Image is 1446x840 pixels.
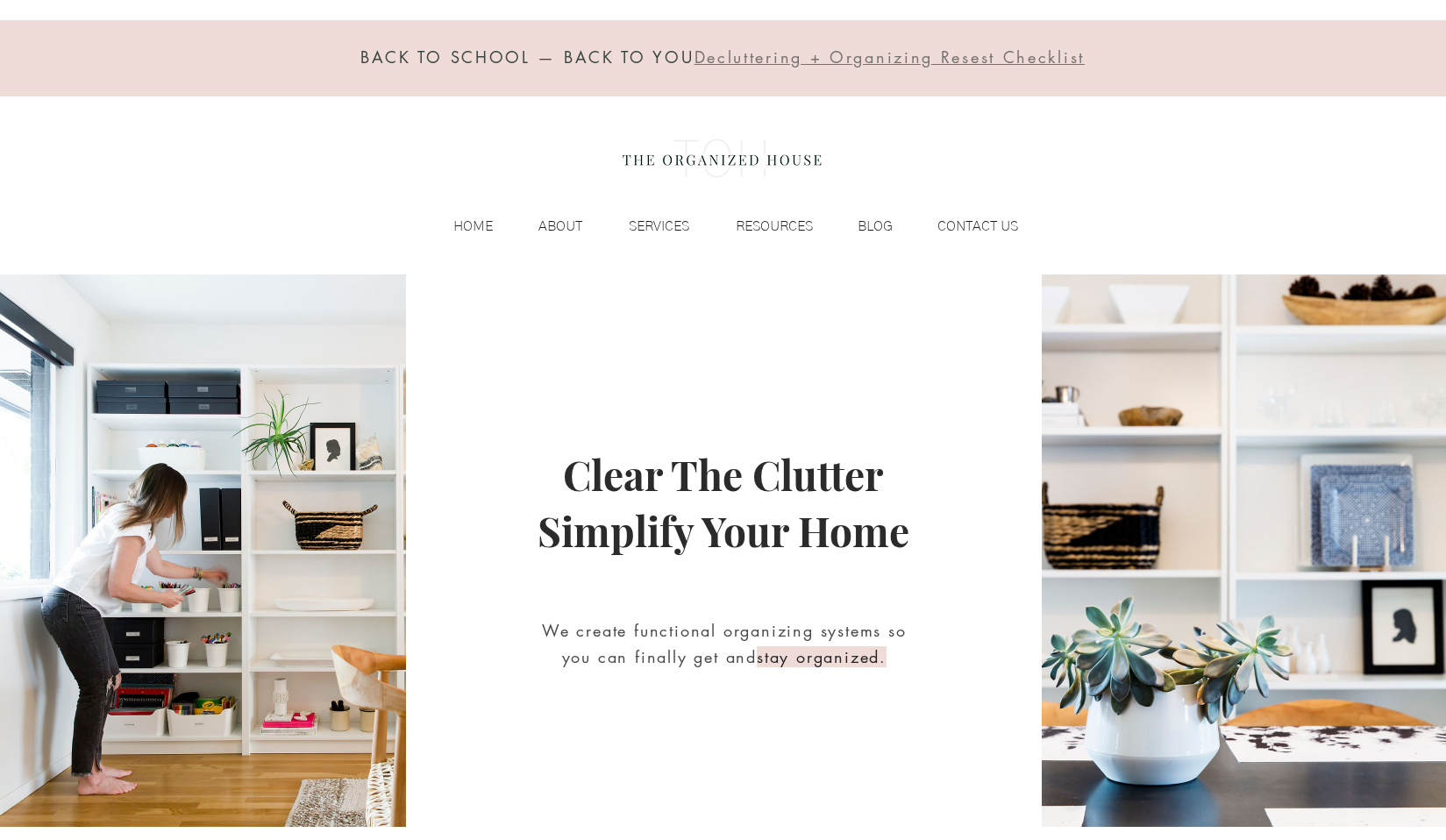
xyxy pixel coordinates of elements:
span: Clear The Clutter Simplify Your Home [538,447,909,558]
span: stay organized [757,646,880,667]
a: SERVICES [591,213,698,239]
a: ABOUT [502,213,591,239]
p: CONTACT US [929,213,1027,239]
span: . [880,646,887,667]
p: BLOG [849,213,901,239]
a: BLOG [822,213,901,239]
a: RESOURCES [698,213,822,239]
span: Decluttering + Organizing Resest Checklist [695,46,1085,68]
nav: Site [417,213,1027,239]
a: CONTACT US [901,213,1027,239]
a: Decluttering + Organizing Resest Checklist [695,51,1085,67]
a: HOME [417,213,502,239]
span: BACK TO SCHOOL — BACK TO YOU [360,46,695,68]
p: HOME [445,213,502,239]
p: SERVICES [620,213,698,239]
p: ABOUT [530,213,591,239]
p: RESOURCES [727,213,822,239]
span: We create functional organizing systems so you can finally get and [542,620,907,667]
img: the organized house [615,124,830,194]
